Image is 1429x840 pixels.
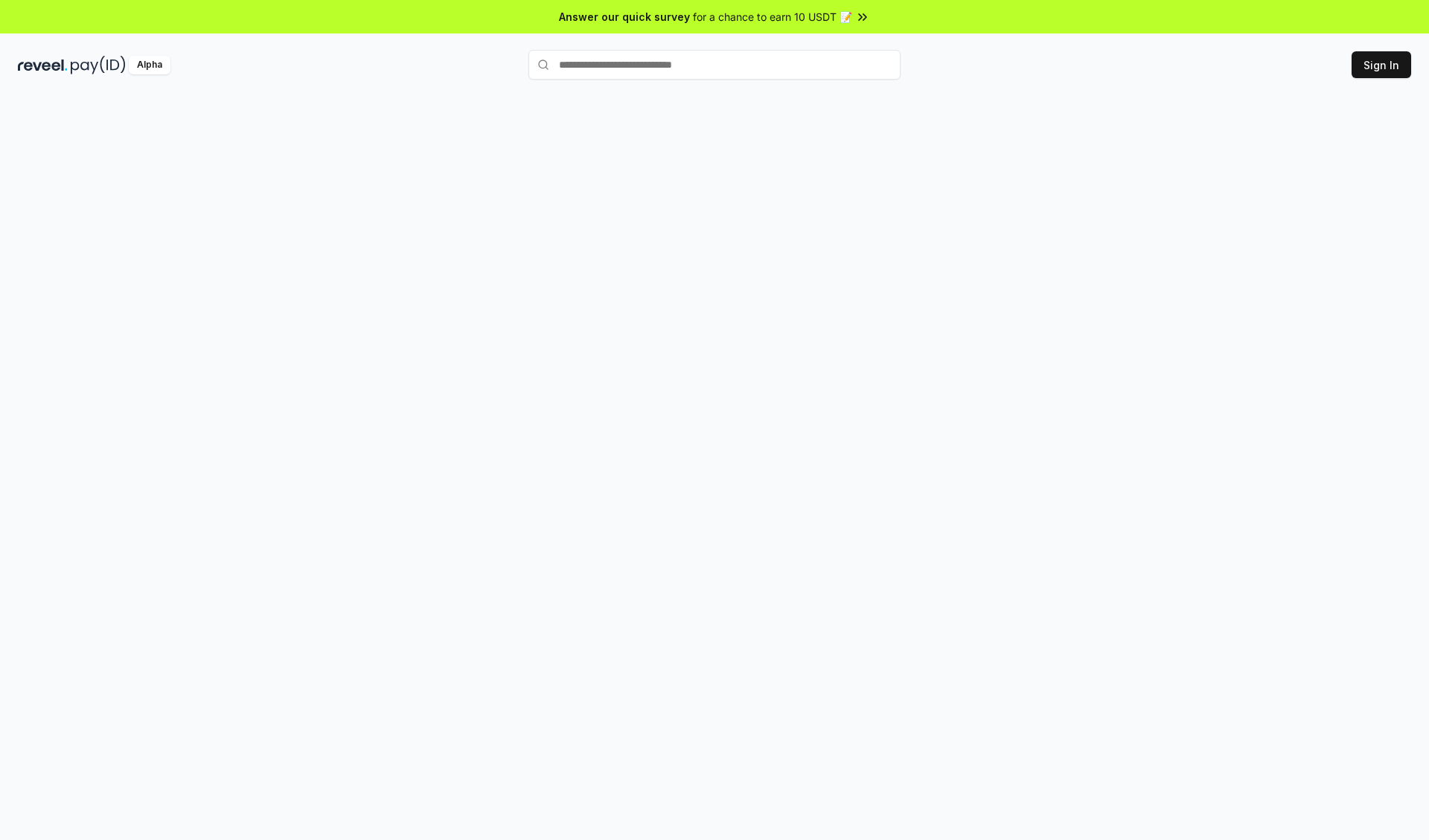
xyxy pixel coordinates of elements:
div: Alpha [129,56,170,74]
img: pay_id [71,56,126,74]
span: for a chance to earn 10 USDT 📝 [693,9,852,25]
button: Sign In [1352,51,1411,78]
img: reveel_dark [18,56,68,74]
span: Answer our quick survey [559,9,690,25]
